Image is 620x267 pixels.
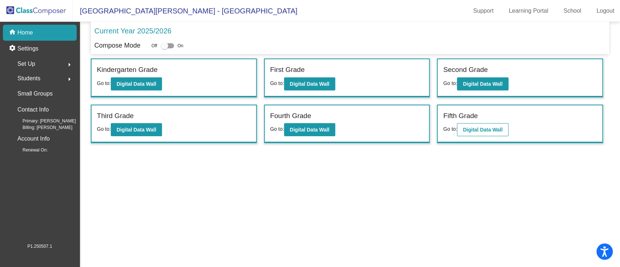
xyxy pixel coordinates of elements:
label: Kindergarten Grade [97,65,158,75]
b: Digital Data Wall [290,81,329,87]
p: Contact Info [17,105,49,115]
mat-icon: arrow_right [65,75,74,84]
span: Go to: [443,80,457,86]
button: Digital Data Wall [457,123,508,136]
p: Compose Mode [94,41,141,50]
b: Digital Data Wall [117,127,156,133]
span: Set Up [17,59,35,69]
a: Support [467,5,499,17]
span: Go to: [270,80,284,86]
a: School [558,5,587,17]
label: Third Grade [97,111,134,121]
span: Off [151,43,157,49]
label: Second Grade [443,65,488,75]
button: Digital Data Wall [457,77,508,90]
span: On [178,43,183,49]
span: Primary: [PERSON_NAME] [11,118,76,124]
b: Digital Data Wall [463,127,502,133]
span: Go to: [97,80,111,86]
b: Digital Data Wall [290,127,329,133]
label: Fourth Grade [270,111,311,121]
span: Go to: [270,126,284,132]
p: Small Groups [17,89,53,99]
button: Digital Data Wall [111,77,162,90]
span: Billing: [PERSON_NAME] [11,124,72,131]
mat-icon: home [9,28,17,37]
button: Digital Data Wall [284,123,335,136]
b: Digital Data Wall [117,81,156,87]
a: Logout [591,5,620,17]
p: Account Info [17,134,50,144]
button: Digital Data Wall [111,123,162,136]
p: Settings [17,44,39,53]
span: Go to: [97,126,111,132]
span: Go to: [443,126,457,132]
span: [GEOGRAPHIC_DATA][PERSON_NAME] - [GEOGRAPHIC_DATA] [73,5,297,17]
label: Fifth Grade [443,111,478,121]
p: Current Year 2025/2026 [94,25,171,36]
a: Learning Portal [503,5,554,17]
span: Renewal On: [11,147,48,153]
span: Students [17,73,40,84]
mat-icon: arrow_right [65,60,74,69]
b: Digital Data Wall [463,81,502,87]
button: Digital Data Wall [284,77,335,90]
mat-icon: settings [9,44,17,53]
p: Home [17,28,33,37]
label: First Grade [270,65,305,75]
